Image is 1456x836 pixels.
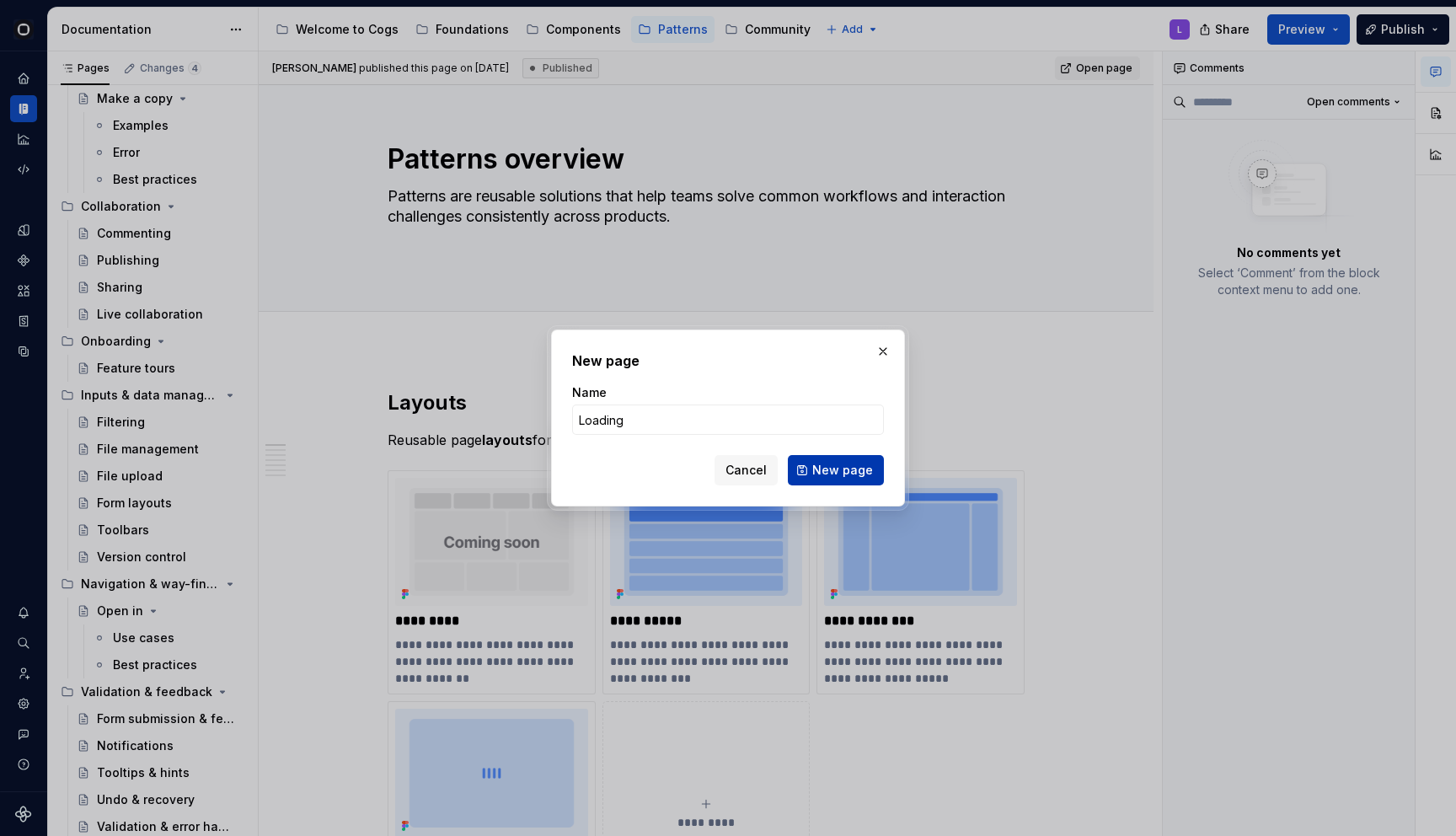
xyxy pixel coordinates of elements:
button: Cancel [715,455,778,485]
label: Name [572,384,607,401]
button: New page [788,455,884,485]
h2: New page [572,351,884,371]
span: New page [812,462,873,479]
span: Cancel [725,462,767,479]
